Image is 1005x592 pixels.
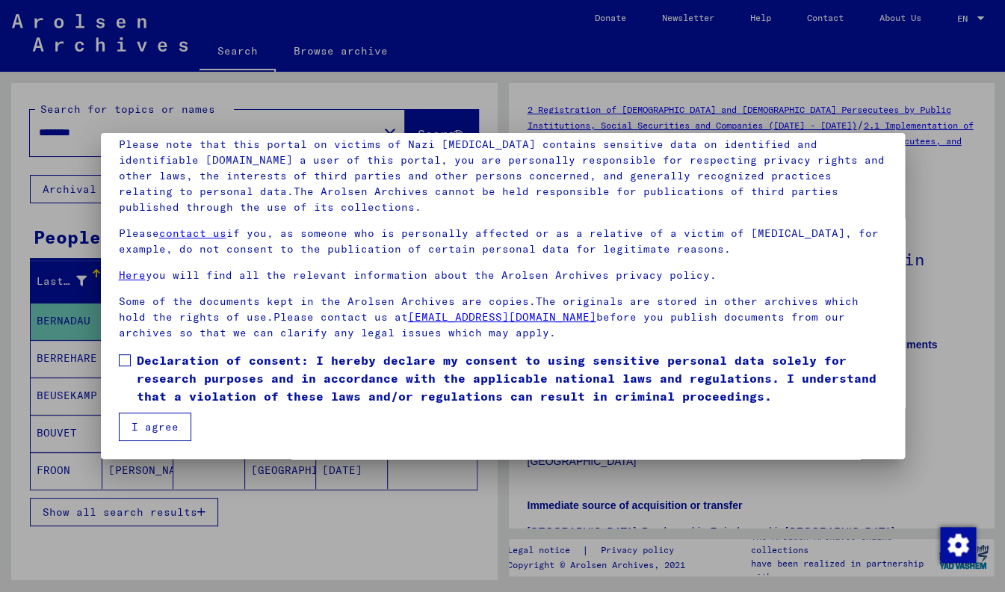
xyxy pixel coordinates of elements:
a: contact us [159,226,226,240]
p: you will find all the relevant information about the Arolsen Archives privacy policy. [119,268,887,283]
img: Change consent [940,527,976,563]
a: Here [119,268,146,282]
p: Please if you, as someone who is personally affected or as a relative of a victim of [MEDICAL_DAT... [119,226,887,257]
div: Change consent [939,526,975,562]
span: Declaration of consent: I hereby declare my consent to using sensitive personal data solely for r... [137,351,887,405]
p: Please note that this portal on victims of Nazi [MEDICAL_DATA] contains sensitive data on identif... [119,137,887,215]
a: [EMAIL_ADDRESS][DOMAIN_NAME] [408,310,596,324]
button: I agree [119,413,191,441]
p: Some of the documents kept in the Arolsen Archives are copies.The originals are stored in other a... [119,294,887,341]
